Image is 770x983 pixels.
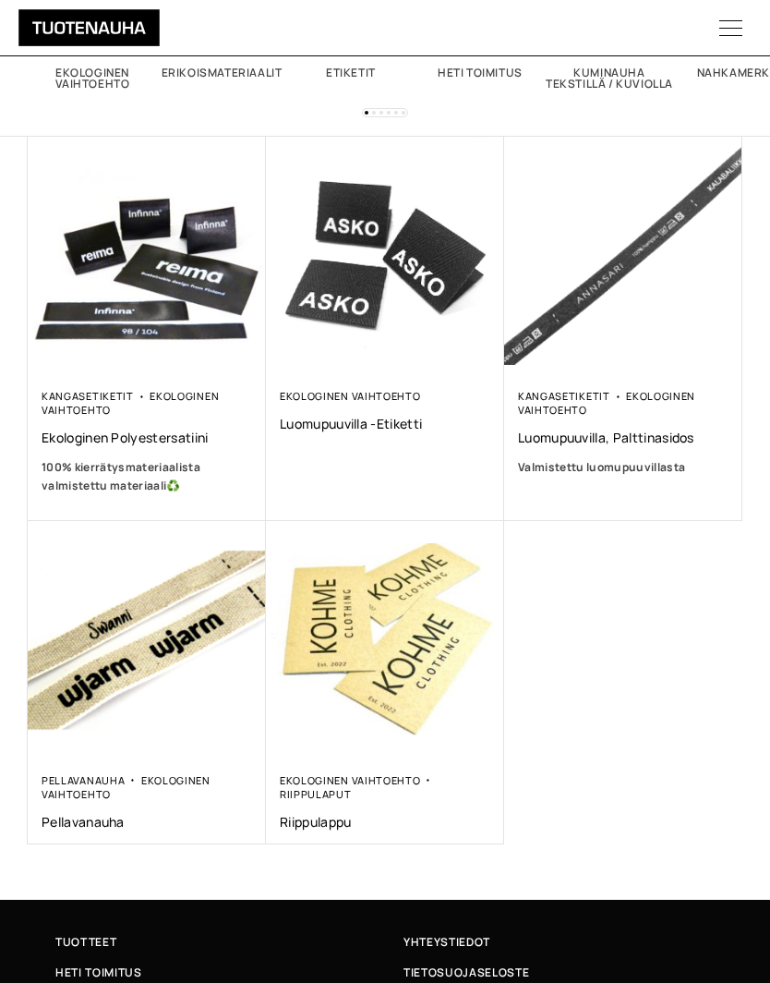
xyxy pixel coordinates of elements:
[42,773,211,801] a: Ekologinen vaihtoehto
[545,67,674,90] h2: Kuminauha tekstillä / kuviolla
[280,813,490,831] a: Riippulappu
[42,389,219,417] a: Ekologinen vaihtoehto
[55,932,116,952] span: Tuotteet
[42,458,252,495] p: ♻️
[280,389,420,403] a: Ekologinen vaihtoehto
[403,932,733,952] a: Yhteystiedot
[55,932,385,952] a: Tuotteet
[18,9,160,46] img: Tuotenauha Oy
[55,963,142,982] span: Heti toimitus
[280,787,352,801] a: Riippulaput
[280,773,420,787] a: Ekologinen vaihtoehto
[518,429,728,446] a: Luomupuuvilla, palttinasidos
[518,389,610,403] a: Kangasetiketit
[28,67,157,90] h2: Ekologinen vaihtoehto
[403,963,529,982] span: Tietosuojaseloste
[42,813,252,831] a: Pellavanauha
[415,67,545,79] h2: Heti toimitus
[42,458,252,495] a: 100% kierrätysmateriaalista valmistettu materiaali♻️
[518,458,728,477] a: Valmistettu luomupuuvillasta
[518,389,695,417] a: Ekologinen vaihtoehto
[518,459,685,475] span: Valmistettu luomupuuvillasta
[42,389,134,403] a: Kangasetiketit
[42,459,200,493] b: 100% kierrätysmateriaalista valmistettu materiaali
[55,963,385,982] a: Heti toimitus
[403,932,490,952] span: Yhteystiedot
[280,415,490,432] a: Luomupuuvilla -etiketti
[286,67,415,79] h2: Etiketit
[157,67,286,79] h2: Erikoismateriaalit
[42,773,125,787] a: Pellavanauha
[403,963,733,982] a: Tietosuojaseloste
[42,429,252,446] a: Ekologinen polyestersatiini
